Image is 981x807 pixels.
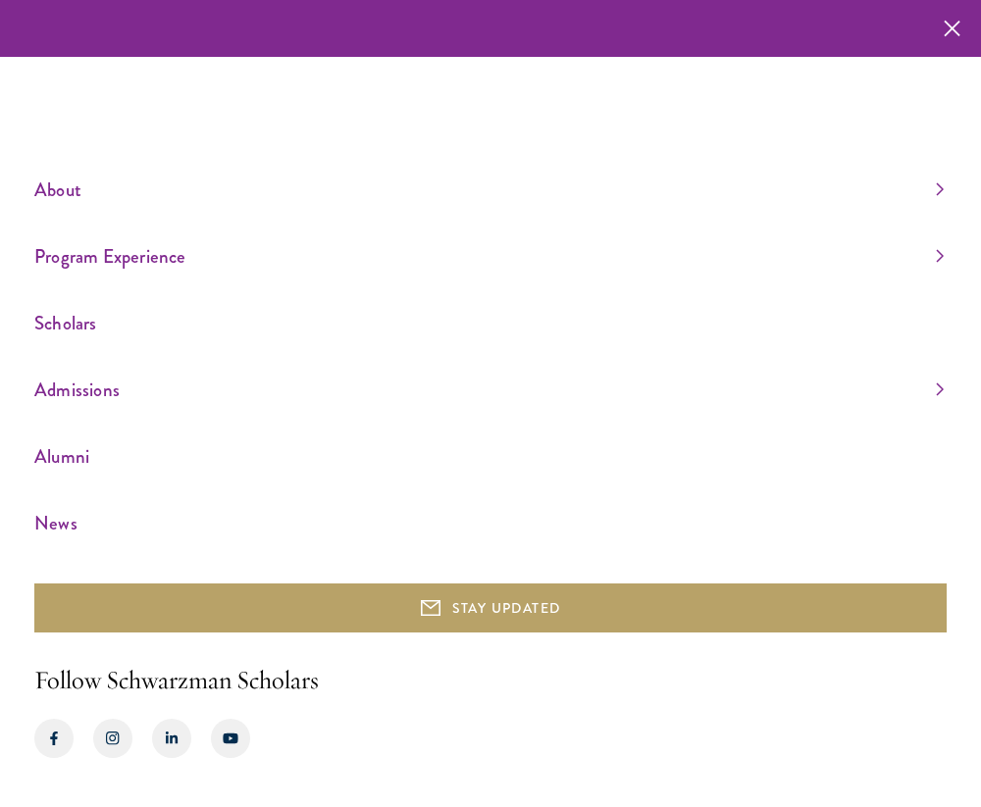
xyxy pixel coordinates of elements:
button: STAY UPDATED [34,583,947,632]
a: About [34,174,944,206]
a: Alumni [34,440,944,473]
a: News [34,507,944,539]
h2: Follow Schwarzman Scholars [34,662,947,699]
a: Scholars [34,307,944,339]
a: Program Experience [34,240,944,273]
a: Admissions [34,374,944,406]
